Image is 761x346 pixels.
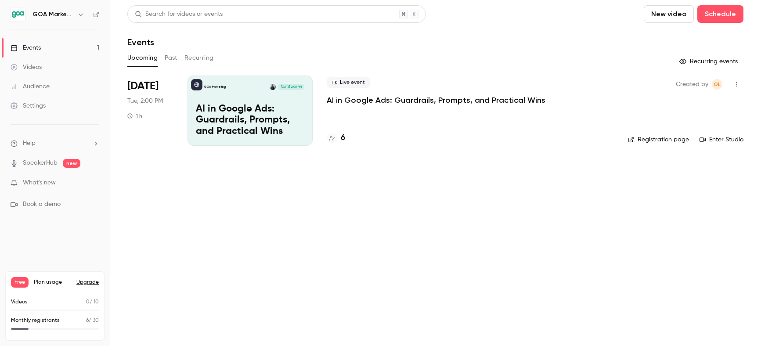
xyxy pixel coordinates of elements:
[714,79,721,90] span: OL
[11,82,50,91] div: Audience
[32,10,74,19] h6: GOA Marketing
[327,95,545,105] a: AI in Google Ads: Guardrails, Prompts, and Practical Wins
[11,298,28,306] p: Videos
[127,79,159,93] span: [DATE]
[86,318,89,323] span: 6
[676,79,708,90] span: Created by
[278,84,304,90] span: [DATE] 2:00 PM
[327,77,370,88] span: Live event
[86,299,90,305] span: 0
[127,97,163,105] span: Tue, 2:00 PM
[11,317,60,324] p: Monthly registrants
[341,132,345,144] h4: 6
[700,135,743,144] a: Enter Studio
[196,104,304,137] p: AI in Google Ads: Guardrails, Prompts, and Practical Wins
[712,79,722,90] span: Olivia Lauridsen
[76,279,99,286] button: Upgrade
[86,298,99,306] p: / 10
[127,37,154,47] h1: Events
[127,112,142,119] div: 1 h
[23,159,58,168] a: SpeakerHub
[644,5,694,23] button: New video
[34,279,71,286] span: Plan usage
[127,76,173,146] div: Sep 23 Tue, 2:00 PM (Europe/London)
[11,139,99,148] li: help-dropdown-opener
[23,139,36,148] span: Help
[89,179,99,187] iframe: Noticeable Trigger
[697,5,743,23] button: Schedule
[11,277,29,288] span: Free
[63,159,80,168] span: new
[127,51,158,65] button: Upcoming
[11,7,25,22] img: GOA Marketing
[135,10,223,19] div: Search for videos or events
[11,101,46,110] div: Settings
[204,85,226,89] p: GOA Marketing
[11,43,41,52] div: Events
[86,317,99,324] p: / 30
[165,51,177,65] button: Past
[628,135,689,144] a: Registration page
[188,76,313,146] a: AI in Google Ads: Guardrails, Prompts, and Practical WinsGOA MarketingLuke Boudour[DATE] 2:00 PMA...
[327,132,345,144] a: 6
[11,63,42,72] div: Videos
[184,51,214,65] button: Recurring
[23,178,56,187] span: What's new
[270,84,276,90] img: Luke Boudour
[23,200,61,209] span: Book a demo
[675,54,743,68] button: Recurring events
